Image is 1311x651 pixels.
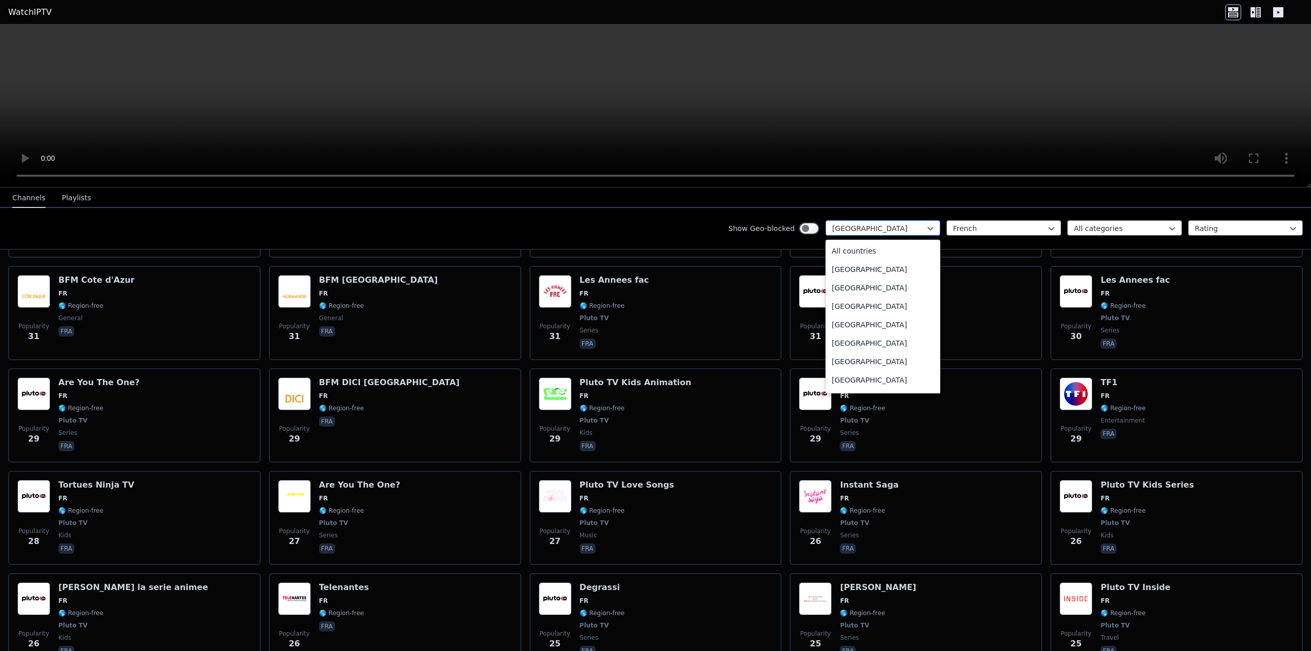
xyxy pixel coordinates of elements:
[580,339,596,349] p: fra
[319,597,328,605] span: FR
[58,416,88,425] span: Pluto TV
[580,377,691,388] h6: Pluto TV Kids Animation
[319,404,364,412] span: 🌎 Region-free
[58,494,67,502] span: FR
[539,275,572,308] img: Les Annees fac
[580,404,625,412] span: 🌎 Region-free
[1061,425,1091,433] span: Popularity
[18,629,49,638] span: Popularity
[1070,535,1082,548] span: 26
[1101,314,1130,322] span: Pluto TV
[58,609,103,617] span: 🌎 Region-free
[840,416,869,425] span: Pluto TV
[8,6,52,18] a: WatchIPTV
[826,352,940,371] div: [GEOGRAPHIC_DATA]
[580,543,596,554] p: fra
[539,480,572,513] img: Pluto TV Love Songs
[17,377,50,410] img: Are You The One?
[810,535,821,548] span: 26
[1101,392,1109,400] span: FR
[319,582,369,593] h6: Telenantes
[18,425,49,433] span: Popularity
[289,535,300,548] span: 27
[58,597,67,605] span: FR
[1101,302,1146,310] span: 🌎 Region-free
[1101,494,1109,502] span: FR
[17,582,50,615] img: Sabrina la serie animee
[319,314,343,322] span: general
[840,531,859,539] span: series
[800,527,831,535] span: Popularity
[840,429,859,437] span: series
[28,535,39,548] span: 28
[1101,404,1146,412] span: 🌎 Region-free
[58,392,67,400] span: FR
[58,326,74,337] p: fra
[1101,339,1116,349] p: fra
[540,322,570,330] span: Popularity
[58,429,77,437] span: series
[826,279,940,297] div: [GEOGRAPHIC_DATA]
[28,638,39,650] span: 26
[319,519,348,527] span: Pluto TV
[12,188,46,208] button: Channels
[580,275,649,285] h6: Les Annees fac
[58,634,71,642] span: kids
[826,389,940,408] div: Aruba
[580,609,625,617] span: 🌎 Region-free
[319,543,335,554] p: fra
[279,425,310,433] span: Popularity
[1101,531,1113,539] span: kids
[18,527,49,535] span: Popularity
[1101,326,1119,334] span: series
[319,507,364,515] span: 🌎 Region-free
[319,377,460,388] h6: BFM DICI [GEOGRAPHIC_DATA]
[840,519,869,527] span: Pluto TV
[58,480,134,490] h6: Tortues Ninja TV
[58,441,74,451] p: fra
[580,507,625,515] span: 🌎 Region-free
[278,582,311,615] img: Telenantes
[278,480,311,513] img: Are You The One?
[840,404,885,412] span: 🌎 Region-free
[58,302,103,310] span: 🌎 Region-free
[1101,582,1170,593] h6: Pluto TV Inside
[289,330,300,343] span: 31
[799,582,832,615] img: Louis La Brocante
[1101,480,1194,490] h6: Pluto TV Kids Series
[1060,275,1092,308] img: Les Annees fac
[826,297,940,316] div: [GEOGRAPHIC_DATA]
[540,527,570,535] span: Popularity
[580,531,597,539] span: music
[800,322,831,330] span: Popularity
[799,480,832,513] img: Instant Saga
[278,377,311,410] img: BFM DICI Alpes du Sud
[1101,429,1116,439] p: fra
[58,543,74,554] p: fra
[58,314,82,322] span: general
[580,634,599,642] span: series
[279,629,310,638] span: Popularity
[580,392,588,400] span: FR
[58,531,71,539] span: kids
[319,416,335,427] p: fra
[319,609,364,617] span: 🌎 Region-free
[549,638,560,650] span: 25
[319,392,328,400] span: FR
[799,275,832,308] img: Pluto TV Polar
[17,275,50,308] img: BFM Cote d'Azur
[826,334,940,352] div: [GEOGRAPHIC_DATA]
[580,480,674,490] h6: Pluto TV Love Songs
[319,480,400,490] h6: Are You The One?
[800,425,831,433] span: Popularity
[28,433,39,445] span: 29
[580,582,625,593] h6: Degrassi
[810,638,821,650] span: 25
[799,377,832,410] img: Pluto TV Telenovela
[810,330,821,343] span: 31
[810,433,821,445] span: 29
[58,275,135,285] h6: BFM Cote d'Azur
[58,289,67,298] span: FR
[580,597,588,605] span: FR
[840,597,849,605] span: FR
